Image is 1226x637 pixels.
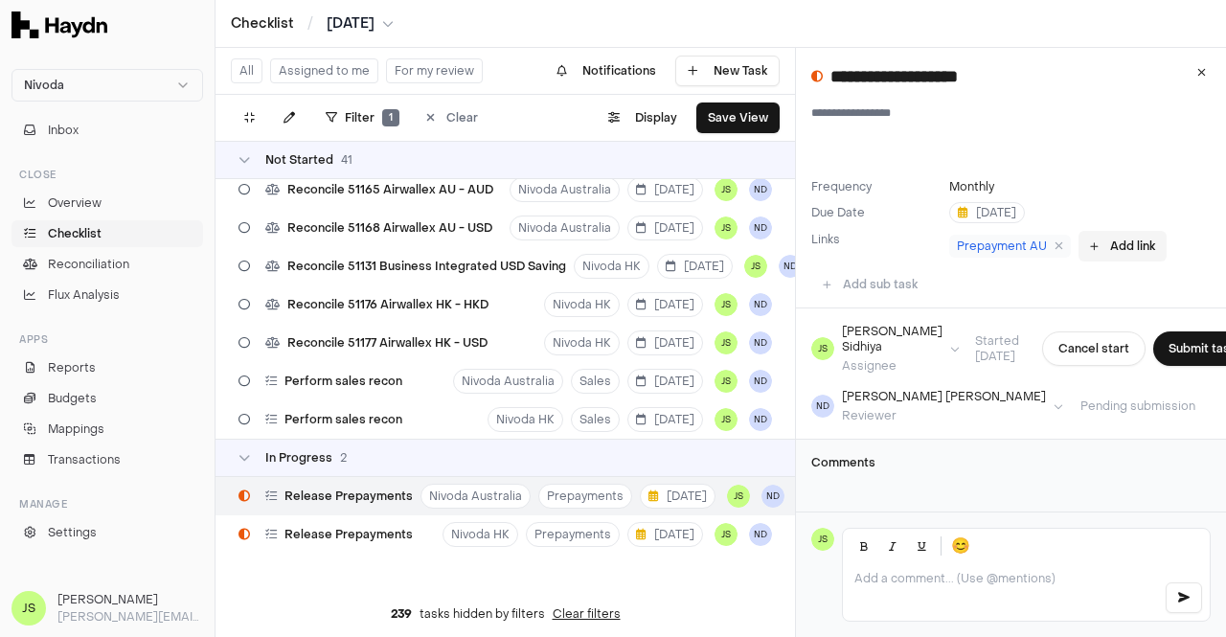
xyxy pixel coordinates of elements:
[715,293,738,316] button: JS
[48,524,97,541] span: Settings
[636,412,694,427] span: [DATE]
[265,152,333,168] span: Not Started
[545,56,668,86] button: Notifications
[749,178,772,201] button: ND
[749,293,772,316] span: ND
[811,269,929,300] button: Add sub task
[11,69,203,102] button: Nivoda
[811,324,960,374] button: JS[PERSON_NAME] SidhiyaAssignee
[1065,398,1211,414] span: Pending submission
[879,533,906,559] button: Italic (Ctrl+I)
[510,216,620,240] button: Nivoda Australia
[675,56,780,86] button: New Task
[526,522,620,547] button: Prepayments
[48,256,129,273] span: Reconciliation
[640,484,715,509] button: [DATE]
[811,389,1063,423] button: ND[PERSON_NAME] [PERSON_NAME]Reviewer
[11,251,203,278] a: Reconciliation
[327,14,394,34] button: [DATE]
[842,358,942,374] div: Assignee
[11,324,203,354] div: Apps
[48,194,102,212] span: Overview
[627,330,703,355] button: [DATE]
[24,78,64,93] span: Nivoda
[749,523,772,546] button: ND
[11,489,203,519] div: Manage
[571,369,620,394] button: Sales
[727,485,750,508] button: JS
[627,216,703,240] button: [DATE]
[544,330,620,355] button: Nivoda HK
[715,408,738,431] button: JS
[648,489,707,504] span: [DATE]
[11,220,203,247] a: Checklist
[811,455,1211,470] h3: Comments
[779,255,802,278] button: ND
[11,416,203,443] a: Mappings
[811,337,834,360] span: JS
[636,220,694,236] span: [DATE]
[57,608,203,626] p: [PERSON_NAME][EMAIL_ADDRESS][DOMAIN_NAME]
[443,522,518,547] button: Nivoda HK
[715,178,738,201] span: JS
[949,235,1071,258] a: Prepayment AU
[627,407,703,432] button: [DATE]
[1042,331,1146,366] button: Cancel start
[11,190,203,216] a: Overview
[636,182,694,197] span: [DATE]
[749,408,772,431] span: ND
[947,533,974,559] button: 😊
[842,324,942,354] div: [PERSON_NAME] Sidhiya
[811,395,834,418] span: ND
[510,177,620,202] button: Nivoda Australia
[48,122,79,139] span: Inbox
[571,407,620,432] button: Sales
[420,484,531,509] button: Nivoda Australia
[761,485,784,508] span: ND
[749,370,772,393] button: ND
[1078,231,1167,262] button: Add link
[386,58,483,83] button: For my review
[544,292,620,317] button: Nivoda HK
[636,374,694,389] span: [DATE]
[811,232,840,247] label: Links
[11,354,203,381] a: Reports
[270,58,378,83] button: Assigned to me
[284,412,402,427] span: Perform sales recon
[287,259,566,274] span: Reconcile 51131 Business Integrated USD Saving
[811,528,834,551] span: JS
[415,102,489,133] button: Clear
[231,58,262,83] button: All
[811,205,942,220] label: Due Date
[391,606,412,622] span: 239
[749,331,772,354] button: ND
[842,389,1046,404] div: [PERSON_NAME] [PERSON_NAME]
[11,282,203,308] a: Flux Analysis
[284,374,402,389] span: Perform sales recon
[11,11,107,38] img: Haydn Logo
[715,523,738,546] button: JS
[488,407,563,432] button: Nivoda HK
[48,286,120,304] span: Flux Analysis
[287,297,488,312] span: Reconcile 51176 Airwallex HK - HKD
[715,216,738,239] button: JS
[657,254,733,279] button: [DATE]
[284,527,413,542] span: Release Prepayments
[231,14,394,34] nav: breadcrumb
[11,159,203,190] div: Close
[265,450,332,466] span: In Progress
[48,359,96,376] span: Reports
[958,205,1016,220] span: [DATE]
[314,102,411,133] button: Filter1
[11,446,203,473] a: Transactions
[382,109,399,126] span: 1
[553,606,621,622] button: Clear filters
[636,527,694,542] span: [DATE]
